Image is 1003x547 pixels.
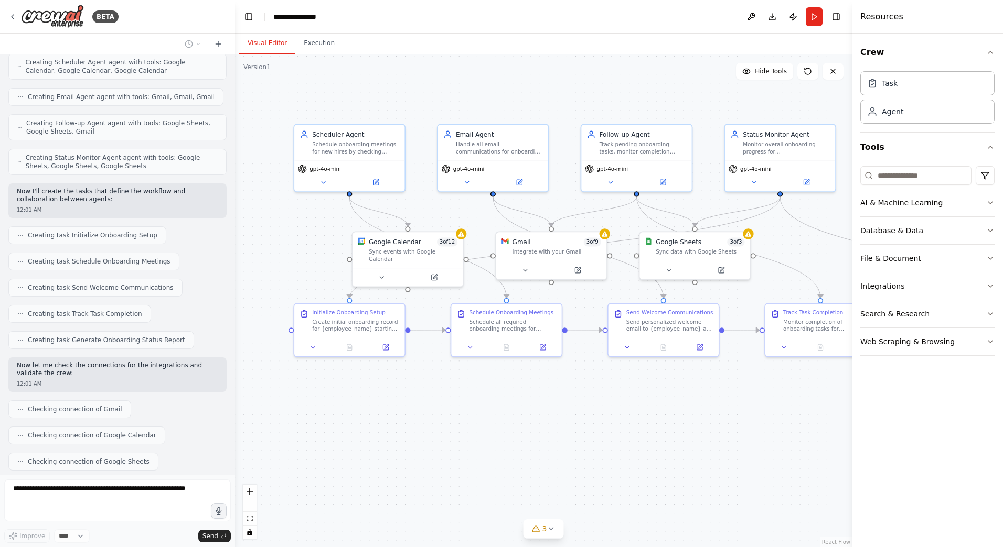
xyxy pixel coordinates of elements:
button: Search & Research [860,300,995,327]
span: Improve [19,532,45,540]
button: No output available [645,342,682,353]
button: Open in side panel [527,342,558,353]
div: Sync events with Google Calendar [369,248,457,262]
g: Edge from 60d4279a-8f35-421a-9d98-46dff0edbf62 to 7f675aa7-3371-4f0e-b1c5-7a5a29544ba6 [632,197,825,298]
span: Checking connection of Google Sheets [28,457,150,466]
div: Send personalized welcome email to {employee_name} at {employee_email} including: welcome message... [626,318,713,332]
nav: breadcrumb [273,12,326,22]
div: Agent [882,106,903,117]
g: Edge from 5f480f07-f2fd-4b44-bd81-d9769e9d8e0a to d47609f0-f403-4e78-84e1-2df91a5d4f80 [345,197,511,298]
g: Edge from 1398584b-2129-4669-ad97-f740a8f86dab to b471bfee-f147-49b9-9864-c78aeaf92541 [488,197,668,298]
div: Initialize Onboarding Setup [312,309,385,316]
img: Gmail [501,237,509,245]
span: Checking connection of Gmail [28,405,122,413]
div: Google Calendar [369,237,421,246]
div: Monitor completion of onboarding tasks for {employee_name} including document submission, trainin... [783,318,870,332]
span: Creating task Generate Onboarding Status Report [28,336,185,344]
button: Execution [295,32,343,54]
span: Creating Status Monitor Agent agent with tools: Google Sheets, Google Sheets, Google Sheets [26,154,218,170]
button: Visual Editor [239,32,295,54]
div: React Flow controls [243,485,257,539]
div: Status Monitor AgentMonitor overall onboarding progress for {employee_name}, maintain comprehensi... [724,124,836,192]
g: Edge from 5f480f07-f2fd-4b44-bd81-d9769e9d8e0a to c0ffa390-5a9d-484a-82ba-a0b56fe069f3 [345,197,412,226]
div: Monitor overall onboarding progress for {employee_name}, maintain comprehensive logs, generate da... [743,141,830,155]
div: Initialize Onboarding SetupCreate initial onboarding record for {employee_name} starting as {posi... [293,303,406,357]
span: Checking connection of Google Calendar [28,431,156,440]
div: Version 1 [243,63,271,71]
span: gpt-4o-mini [310,166,341,173]
span: Creating task Send Welcome Communications [28,283,174,292]
button: toggle interactivity [243,526,257,539]
span: gpt-4o-mini [740,166,772,173]
span: 3 [542,523,547,534]
span: Send [202,532,218,540]
div: Schedule all required onboarding meetings for {employee_name} including: orientation session, HR ... [470,318,557,332]
button: Open in side panel [637,177,688,188]
g: Edge from d47609f0-f403-4e78-84e1-2df91a5d4f80 to b471bfee-f147-49b9-9864-c78aeaf92541 [568,325,603,334]
div: 12:01 AM [17,206,218,214]
span: Number of enabled actions [437,237,458,246]
span: Hide Tools [755,67,787,75]
span: Creating Scheduler Agent agent with tools: Google Calendar, Google Calendar, Google Calendar [26,58,218,75]
button: No output available [802,342,839,353]
button: Open in side panel [494,177,545,188]
button: Open in side panel [370,342,401,353]
button: Open in side panel [696,265,746,276]
div: Email AgentHandle all email communications for onboarding process including welcome emails, meeti... [437,124,549,192]
button: Tools [860,133,995,162]
button: Crew [860,38,995,67]
div: Track Task Completion [783,309,843,316]
button: Send [198,530,231,542]
button: Click to speak your automation idea [211,503,227,519]
div: Schedule onboarding meetings for new hires by checking calendar availability, finding optimal tim... [312,141,399,155]
button: Start a new chat [210,38,227,50]
span: Creating Email Agent agent with tools: Gmail, Gmail, Gmail [28,93,215,101]
span: Creating task Schedule Onboarding Meetings [28,257,170,266]
button: fit view [243,512,257,526]
g: Edge from 11f9e25d-649c-4fbb-8f3e-8e4bef2ffedd to d47609f0-f403-4e78-84e1-2df91a5d4f80 [411,325,446,334]
div: Follow-up Agent [600,130,687,139]
span: Number of enabled actions [727,237,744,246]
button: Integrations [860,272,995,300]
button: Open in side panel [552,265,603,276]
div: Create initial onboarding record for {employee_name} starting as {position} at {company_name} on ... [312,318,399,332]
div: Send Welcome Communications [626,309,713,316]
img: Logo [21,5,84,28]
p: Now I'll create the tasks that define the workflow and collaboration between agents: [17,188,218,204]
button: zoom in [243,485,257,498]
button: File & Document [860,245,995,272]
g: Edge from 60d4279a-8f35-421a-9d98-46dff0edbf62 to a64f9aaa-d634-4d8c-8aaf-d6872885844a [547,197,641,226]
button: Improve [4,529,50,543]
div: Email Agent [456,130,543,139]
span: gpt-4o-mini [596,166,628,173]
button: Switch to previous chat [180,38,206,50]
button: Hide left sidebar [241,9,256,24]
button: Database & Data [860,217,995,244]
div: Sync data with Google Sheets [656,248,744,256]
div: Scheduler Agent [312,130,399,139]
div: Schedule Onboarding Meetings [470,309,553,316]
div: Crew [860,67,995,132]
div: Integrate with your Gmail [513,248,601,256]
button: Hide Tools [736,63,793,80]
div: Google SheetsGoogle Sheets3of3Sync data with Google Sheets [639,231,751,280]
button: Open in side panel [409,272,460,283]
button: Open in side panel [841,342,872,353]
g: Edge from b471bfee-f147-49b9-9864-c78aeaf92541 to 7f675aa7-3371-4f0e-b1c5-7a5a29544ba6 [724,325,760,334]
div: BETA [92,10,119,23]
img: Google Sheets [645,237,653,245]
div: Send Welcome CommunicationsSend personalized welcome email to {employee_name} at {employee_email}... [607,303,720,357]
div: Task [882,78,898,89]
button: No output available [330,342,368,353]
button: No output available [487,342,525,353]
div: Google Sheets [656,237,701,246]
button: Open in side panel [781,177,832,188]
button: Open in side panel [684,342,715,353]
div: Follow-up AgentTrack pending onboarding tasks, monitor completion status, and send timely reminde... [581,124,693,192]
g: Edge from 1398584b-2129-4669-ad97-f740a8f86dab to a64f9aaa-d634-4d8c-8aaf-d6872885844a [488,197,556,226]
span: Creating task Initialize Onboarding Setup [28,231,157,239]
div: Google CalendarGoogle Calendar3of12Sync events with Google Calendar [352,231,464,287]
div: 12:01 AM [17,380,218,388]
button: Hide right sidebar [829,9,844,24]
button: zoom out [243,498,257,512]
